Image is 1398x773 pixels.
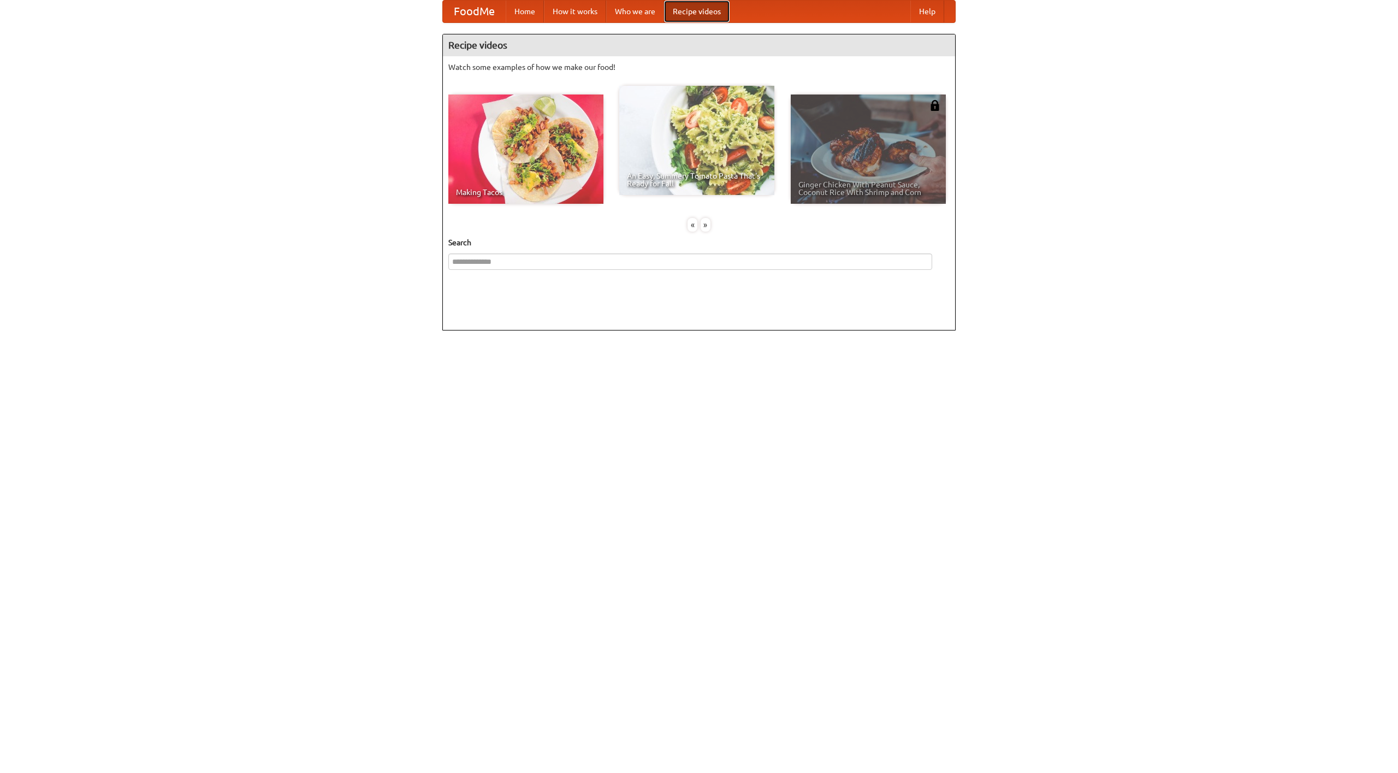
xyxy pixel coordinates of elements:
a: FoodMe [443,1,506,22]
h5: Search [448,237,950,248]
h4: Recipe videos [443,34,955,56]
span: An Easy, Summery Tomato Pasta That's Ready for Fall [627,172,767,187]
p: Watch some examples of how we make our food! [448,62,950,73]
span: Making Tacos [456,188,596,196]
img: 483408.png [929,100,940,111]
a: How it works [544,1,606,22]
a: Home [506,1,544,22]
a: An Easy, Summery Tomato Pasta That's Ready for Fall [619,86,774,195]
a: Who we are [606,1,664,22]
a: Recipe videos [664,1,730,22]
a: Help [910,1,944,22]
a: Making Tacos [448,95,603,204]
div: » [701,218,710,232]
div: « [688,218,697,232]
